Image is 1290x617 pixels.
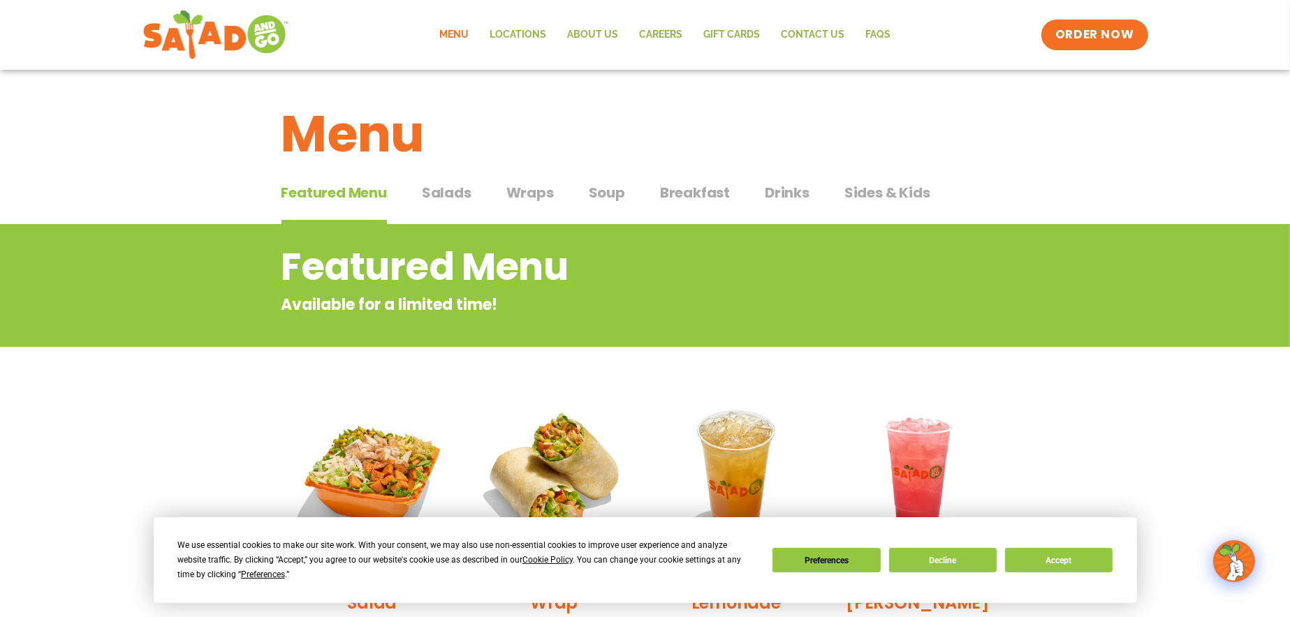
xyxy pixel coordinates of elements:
span: Soup [589,182,625,203]
span: Preferences [241,570,285,579]
a: Careers [629,19,694,51]
button: Decline [889,548,997,572]
span: Sides & Kids [844,182,930,203]
button: Accept [1005,548,1113,572]
button: Preferences [772,548,880,572]
a: FAQs [856,19,902,51]
span: Salads [422,182,471,203]
nav: Menu [430,19,902,51]
a: Contact Us [771,19,856,51]
h2: Featured Menu [281,239,897,295]
img: Product photo for Southwest Harvest Wrap [474,394,635,556]
span: Wraps [506,182,554,203]
span: ORDER NOW [1055,27,1134,43]
img: Product photo for Apple Cider Lemonade [656,394,817,556]
h1: Menu [281,96,1009,172]
a: GIFT CARDS [694,19,771,51]
img: Product photo for Southwest Harvest Salad [292,394,453,556]
a: About Us [557,19,629,51]
span: Drinks [765,182,809,203]
div: Cookie Consent Prompt [154,517,1137,603]
a: Menu [430,19,480,51]
p: Available for a limited time! [281,293,897,316]
span: Cookie Policy [522,555,573,565]
a: ORDER NOW [1041,20,1148,50]
span: Featured Menu [281,182,387,203]
div: We use essential cookies to make our site work. With your consent, we may also use non-essential ... [177,538,756,582]
div: Tabbed content [281,177,1009,225]
img: new-SAG-logo-768×292 [142,7,290,63]
img: Product photo for Blackberry Bramble Lemonade [837,394,999,556]
span: Breakfast [660,182,730,203]
img: wpChatIcon [1215,542,1254,581]
a: Locations [480,19,557,51]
